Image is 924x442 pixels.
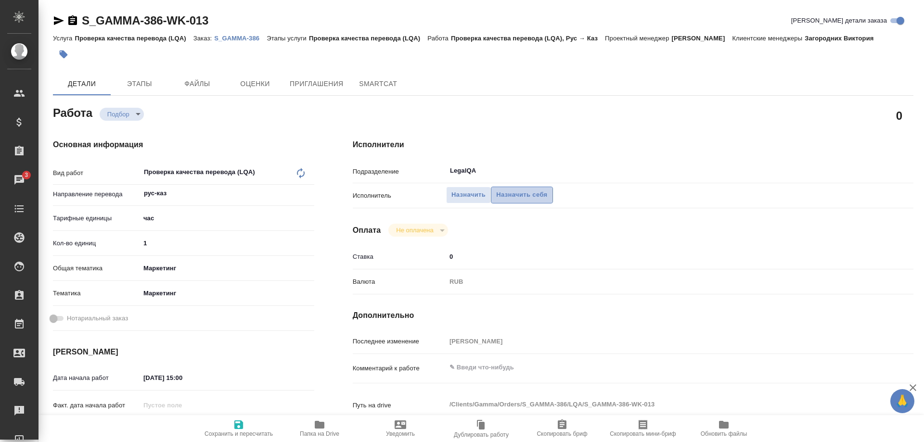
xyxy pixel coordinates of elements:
[140,210,314,227] div: час
[214,35,267,42] p: S_GAMMA-386
[896,107,902,124] h2: 0
[353,277,446,287] p: Валюта
[791,16,887,25] span: [PERSON_NAME] детали заказа
[451,35,605,42] p: Проверка качества перевода (LQA), Рус → Каз
[300,430,339,437] span: Папка на Drive
[104,110,132,118] button: Подбор
[309,35,427,42] p: Проверка качества перевода (LQA)
[53,239,140,248] p: Кол-во единиц
[140,398,224,412] input: Пустое поле
[53,373,140,383] p: Дата начала работ
[454,431,509,438] span: Дублировать работу
[353,310,913,321] h4: Дополнительно
[53,214,140,223] p: Тарифные единицы
[59,78,105,90] span: Детали
[53,346,314,358] h4: [PERSON_NAME]
[205,430,273,437] span: Сохранить и пересчитать
[53,264,140,273] p: Общая тематика
[53,103,92,121] h2: Работа
[53,15,64,26] button: Скопировать ссылку для ЯМессенджера
[267,35,309,42] p: Этапы услуги
[732,35,805,42] p: Клиентские менеджеры
[353,252,446,262] p: Ставка
[82,14,208,27] a: S_GAMMA-386-WK-013
[446,187,491,203] button: Назначить
[491,187,552,203] button: Назначить себя
[446,396,867,413] textarea: /Clients/Gamma/Orders/S_GAMMA-386/LQA/S_GAMMA-386-WK-013
[427,35,451,42] p: Работа
[446,334,867,348] input: Пустое поле
[174,78,220,90] span: Файлы
[100,108,144,121] div: Подбор
[701,430,747,437] span: Обновить файлы
[53,139,314,151] h4: Основная информация
[140,260,314,277] div: Маркетинг
[393,226,436,234] button: Не оплачена
[672,35,732,42] p: [PERSON_NAME]
[353,401,446,410] p: Путь на drive
[360,415,441,442] button: Уведомить
[140,285,314,302] div: Маркетинг
[446,250,867,264] input: ✎ Введи что-нибудь
[309,192,311,194] button: Open
[198,415,279,442] button: Сохранить и пересчитать
[683,415,764,442] button: Обновить файлы
[522,415,603,442] button: Скопировать бриф
[353,167,446,177] p: Подразделение
[353,337,446,346] p: Последнее изменение
[805,35,881,42] p: Загородних Виктория
[140,371,224,385] input: ✎ Введи что-нибудь
[140,236,314,250] input: ✎ Введи что-нибудь
[53,168,140,178] p: Вид работ
[441,415,522,442] button: Дублировать работу
[214,34,267,42] a: S_GAMMA-386
[386,430,415,437] span: Уведомить
[67,15,78,26] button: Скопировать ссылку
[193,35,214,42] p: Заказ:
[53,401,140,410] p: Факт. дата начала работ
[19,170,34,180] span: 3
[353,139,913,151] h4: Исполнители
[2,168,36,192] a: 3
[232,78,278,90] span: Оценки
[496,189,547,201] span: Назначить себя
[537,430,587,437] span: Скопировать бриф
[353,191,446,201] p: Исполнитель
[279,415,360,442] button: Папка на Drive
[894,391,911,411] span: 🙏
[353,225,381,236] h4: Оплата
[290,78,344,90] span: Приглашения
[116,78,163,90] span: Этапы
[451,189,486,201] span: Назначить
[890,389,914,413] button: 🙏
[355,78,401,90] span: SmartCat
[75,35,193,42] p: Проверка качества перевода (LQA)
[53,35,75,42] p: Услуга
[53,44,74,65] button: Добавить тэг
[861,170,863,172] button: Open
[53,189,140,199] p: Направление перевода
[53,289,140,298] p: Тематика
[446,274,867,290] div: RUB
[353,364,446,373] p: Комментарий к работе
[605,35,671,42] p: Проектный менеджер
[67,314,128,323] span: Нотариальный заказ
[603,415,683,442] button: Скопировать мини-бриф
[388,224,448,237] div: Подбор
[610,430,676,437] span: Скопировать мини-бриф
